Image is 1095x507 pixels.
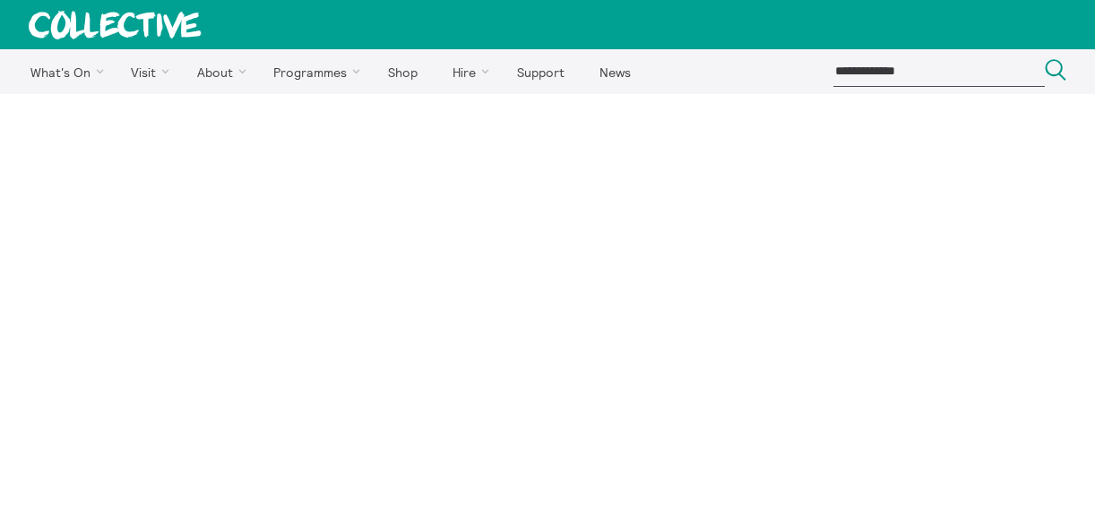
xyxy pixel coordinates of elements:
a: What's On [14,49,112,94]
a: Hire [437,49,498,94]
a: Programmes [258,49,369,94]
a: News [583,49,646,94]
a: Visit [116,49,178,94]
a: Shop [372,49,433,94]
a: Support [501,49,580,94]
a: About [181,49,254,94]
